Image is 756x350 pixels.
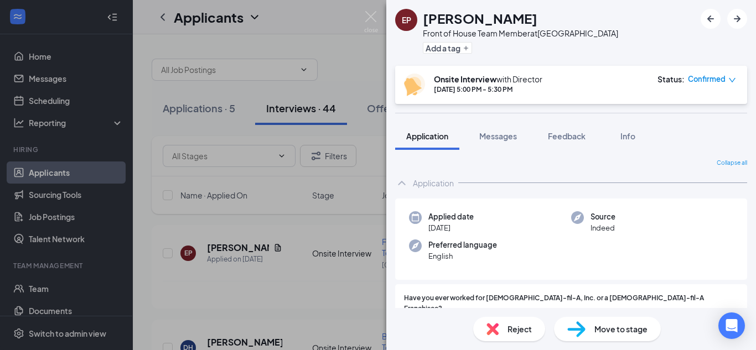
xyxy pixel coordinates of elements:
[428,211,474,222] span: Applied date
[657,74,685,85] div: Status :
[423,9,537,28] h1: [PERSON_NAME]
[434,74,496,84] b: Onsite Interview
[428,239,497,250] span: Preferred language
[620,131,635,141] span: Info
[718,312,745,339] div: Open Intercom Messenger
[548,131,586,141] span: Feedback
[428,222,474,233] span: [DATE]
[423,28,618,39] div: Front of House Team Member at [GEOGRAPHIC_DATA]
[406,131,448,141] span: Application
[591,222,615,233] span: Indeed
[591,211,615,222] span: Source
[479,131,517,141] span: Messages
[717,159,747,168] span: Collapse all
[434,85,542,94] div: [DATE] 5:00 PM - 5:30 PM
[704,12,717,25] svg: ArrowLeftNew
[688,74,726,85] span: Confirmed
[727,9,747,29] button: ArrowRight
[463,45,469,51] svg: Plus
[728,76,736,84] span: down
[731,12,744,25] svg: ArrowRight
[395,176,408,190] svg: ChevronUp
[701,9,721,29] button: ArrowLeftNew
[508,323,532,335] span: Reject
[413,177,454,189] div: Application
[423,42,472,54] button: PlusAdd a tag
[402,14,411,25] div: EP
[404,293,738,314] span: Have you ever worked for [DEMOGRAPHIC_DATA]-fil-A, Inc. or a [DEMOGRAPHIC_DATA]-fil-A Franchisee?
[594,323,648,335] span: Move to stage
[434,74,542,85] div: with Director
[428,250,497,262] span: English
